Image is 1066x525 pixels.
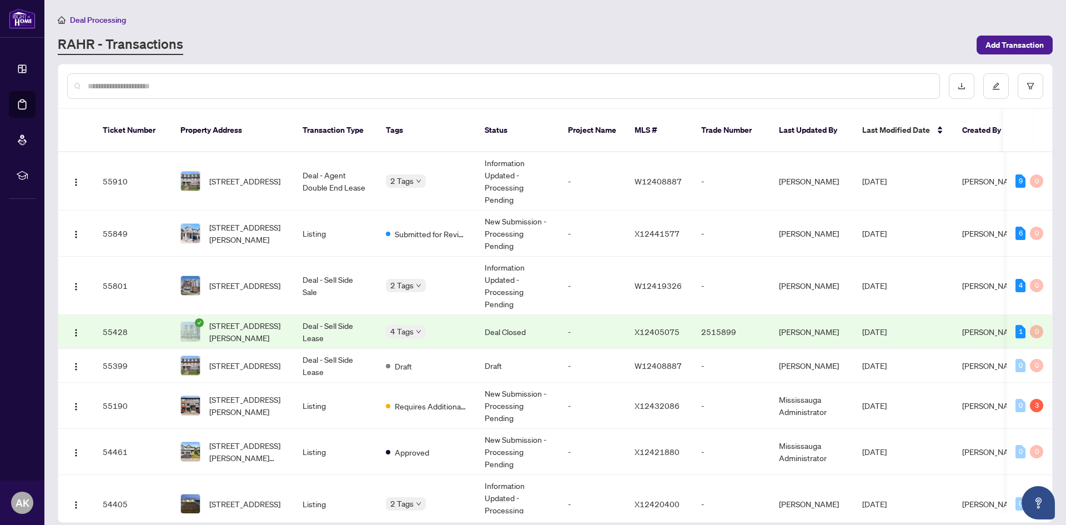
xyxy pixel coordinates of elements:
span: down [416,329,421,334]
button: Open asap [1022,486,1055,519]
td: Information Updated - Processing Pending [476,152,559,211]
span: [STREET_ADDRESS][PERSON_NAME] [209,221,285,246]
button: edit [983,73,1009,99]
img: Logo [72,230,81,239]
span: [PERSON_NAME] [962,361,1022,371]
td: 55910 [94,152,172,211]
span: down [416,501,421,507]
td: - [559,383,626,429]
span: [PERSON_NAME] [962,327,1022,337]
button: Logo [67,357,85,374]
td: [PERSON_NAME] [770,152,853,211]
td: 54461 [94,429,172,475]
img: logo [9,8,36,29]
td: 55399 [94,349,172,383]
span: [DATE] [862,401,887,411]
td: [PERSON_NAME] [770,315,853,349]
span: edit [992,82,1000,90]
span: check-circle [195,318,204,327]
td: New Submission - Processing Pending [476,429,559,475]
span: [PERSON_NAME] [962,401,1022,411]
a: RAHR - Transactions [58,35,183,55]
img: thumbnail-img [181,172,200,191]
span: W12408887 [635,361,682,371]
th: Last Updated By [770,109,853,152]
td: - [559,152,626,211]
td: - [559,315,626,349]
div: 0 [1030,325,1043,338]
td: Deal - Sell Side Lease [294,349,377,383]
button: Add Transaction [977,36,1053,54]
td: 55428 [94,315,172,349]
td: - [692,349,770,383]
span: [DATE] [862,176,887,186]
span: [DATE] [862,281,887,291]
button: Logo [67,277,85,294]
span: 4 Tags [390,325,414,338]
td: - [559,349,626,383]
td: Draft [476,349,559,383]
span: [PERSON_NAME] [962,499,1022,509]
th: Tags [377,109,476,152]
span: X12405075 [635,327,680,337]
span: [PERSON_NAME] [962,447,1022,457]
td: New Submission - Processing Pending [476,383,559,429]
span: Requires Additional Docs [395,400,467,412]
div: 0 [1030,445,1043,458]
span: Last Modified Date [862,124,930,136]
span: [STREET_ADDRESS][PERSON_NAME] [209,393,285,418]
td: Deal - Agent Double End Lease [294,152,377,211]
td: - [692,211,770,257]
span: W12419326 [635,281,682,291]
span: [STREET_ADDRESS][PERSON_NAME][PERSON_NAME] [209,439,285,464]
img: thumbnail-img [181,442,200,461]
span: 2 Tags [390,497,414,510]
span: [PERSON_NAME] [962,281,1022,291]
td: 55190 [94,383,172,429]
img: thumbnail-img [181,494,200,513]
span: Add Transaction [985,36,1044,54]
img: thumbnail-img [181,224,200,243]
div: 9 [1015,174,1025,188]
div: 1 [1015,325,1025,338]
td: - [692,383,770,429]
img: Logo [72,448,81,457]
div: 0 [1015,359,1025,372]
div: 0 [1030,359,1043,372]
span: home [58,16,66,24]
img: thumbnail-img [181,322,200,341]
button: Logo [67,224,85,242]
img: Logo [72,402,81,411]
td: - [559,211,626,257]
td: Mississauga Administrator [770,429,853,475]
span: [DATE] [862,447,887,457]
th: Transaction Type [294,109,377,152]
td: 55849 [94,211,172,257]
span: [STREET_ADDRESS] [209,279,280,292]
img: Logo [72,282,81,291]
button: Logo [67,495,85,513]
img: thumbnail-img [181,356,200,375]
th: Property Address [172,109,294,152]
td: Deal Closed [476,315,559,349]
div: 0 [1015,497,1025,511]
button: Logo [67,323,85,341]
span: 2 Tags [390,279,414,292]
span: [STREET_ADDRESS] [209,359,280,372]
span: down [416,178,421,184]
th: Project Name [559,109,626,152]
span: [STREET_ADDRESS] [209,175,280,187]
td: - [692,257,770,315]
td: Listing [294,429,377,475]
span: X12441577 [635,228,680,238]
span: Approved [395,446,429,458]
td: - [692,152,770,211]
span: filter [1027,82,1034,90]
td: Mississauga Administrator [770,383,853,429]
img: Logo [72,501,81,509]
td: Deal - Sell Side Sale [294,257,377,315]
img: Logo [72,328,81,337]
td: Information Updated - Processing Pending [476,257,559,315]
span: X12421880 [635,447,680,457]
div: 0 [1015,445,1025,458]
